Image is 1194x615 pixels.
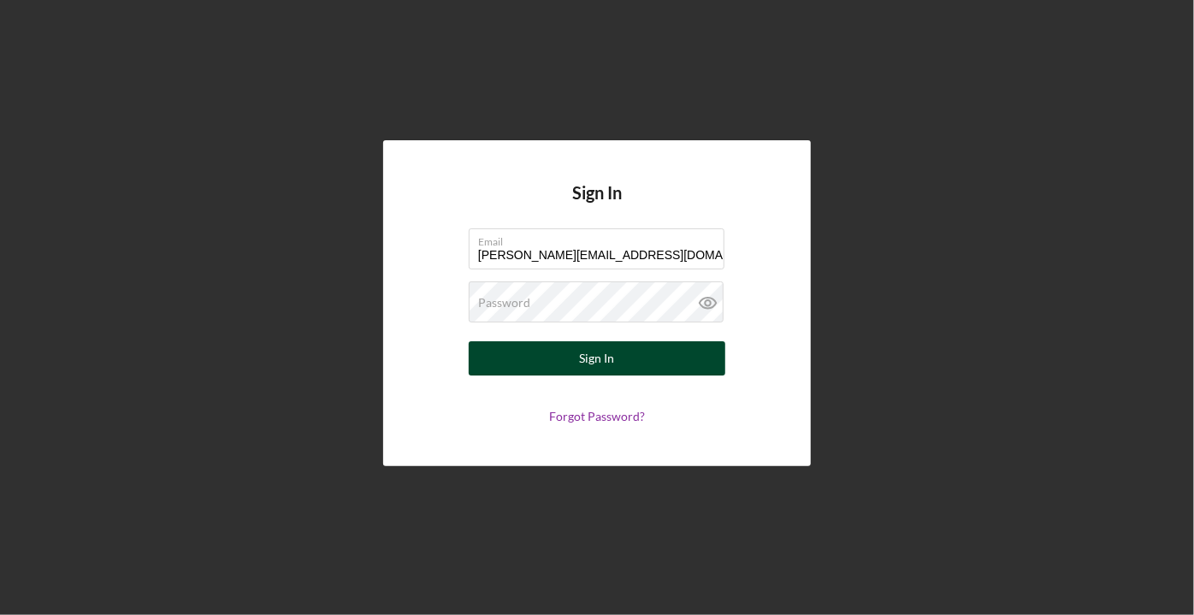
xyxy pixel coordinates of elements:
h4: Sign In [572,183,622,228]
label: Password [478,296,530,310]
div: Sign In [580,341,615,376]
label: Email [478,229,724,248]
button: Sign In [469,341,725,376]
a: Forgot Password? [549,409,645,423]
